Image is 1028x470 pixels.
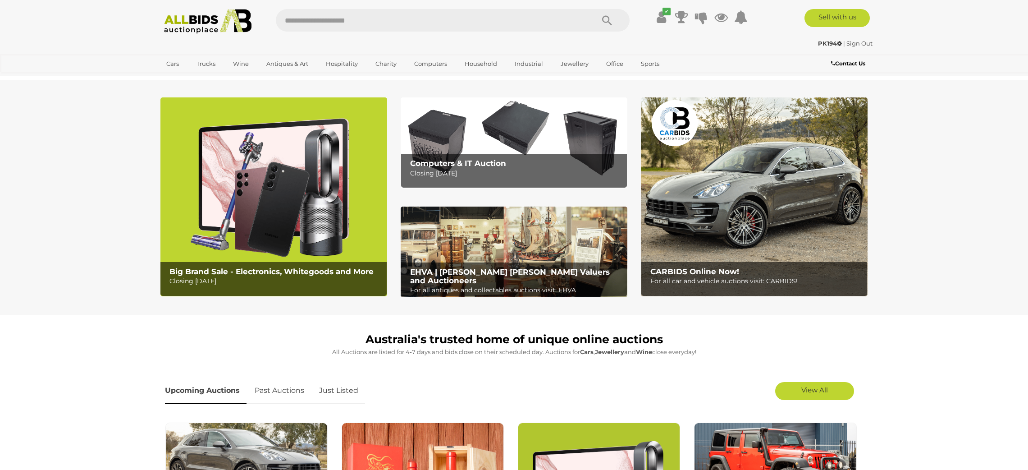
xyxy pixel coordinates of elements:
[655,9,668,25] a: ✔
[818,40,843,47] a: PK194
[401,207,627,298] img: EHVA | Evans Hastings Valuers and Auctioneers
[636,348,652,355] strong: Wine
[831,60,865,67] b: Contact Us
[165,333,864,346] h1: Australia's trusted home of unique online auctions
[600,56,629,71] a: Office
[248,378,311,404] a: Past Auctions
[410,168,622,179] p: Closing [DATE]
[775,382,854,400] a: View All
[401,207,627,298] a: EHVA | Evans Hastings Valuers and Auctioneers EHVA | [PERSON_NAME] [PERSON_NAME] Valuers and Auct...
[410,267,610,285] b: EHVA | [PERSON_NAME] [PERSON_NAME] Valuers and Auctioneers
[408,56,453,71] a: Computers
[370,56,402,71] a: Charity
[165,347,864,357] p: All Auctions are listed for 4-7 days and bids close on their scheduled day. Auctions for , and cl...
[595,348,624,355] strong: Jewellery
[410,285,622,296] p: For all antiques and collectables auctions visit: EHVA
[801,386,828,394] span: View All
[401,97,627,188] img: Computers & IT Auction
[165,378,247,404] a: Upcoming Auctions
[169,276,382,287] p: Closing [DATE]
[509,56,549,71] a: Industrial
[160,71,236,86] a: [GEOGRAPHIC_DATA]
[401,97,627,188] a: Computers & IT Auction Computers & IT Auction Closing [DATE]
[555,56,594,71] a: Jewellery
[191,56,221,71] a: Trucks
[159,9,257,34] img: Allbids.com.au
[650,267,739,276] b: CARBIDS Online Now!
[641,97,868,296] a: CARBIDS Online Now! CARBIDS Online Now! For all car and vehicle auctions visit: CARBIDS!
[227,56,255,71] a: Wine
[635,56,665,71] a: Sports
[260,56,314,71] a: Antiques & Art
[641,97,868,296] img: CARBIDS Online Now!
[160,97,387,296] img: Big Brand Sale - Electronics, Whitegoods and More
[818,40,842,47] strong: PK194
[662,8,671,15] i: ✔
[585,9,630,32] button: Search
[312,378,365,404] a: Just Listed
[410,159,506,168] b: Computers & IT Auction
[843,40,845,47] span: |
[804,9,870,27] a: Sell with us
[650,276,863,287] p: For all car and vehicle auctions visit: CARBIDS!
[580,348,594,355] strong: Cars
[320,56,364,71] a: Hospitality
[160,97,387,296] a: Big Brand Sale - Electronics, Whitegoods and More Big Brand Sale - Electronics, Whitegoods and Mo...
[831,59,868,69] a: Contact Us
[160,56,185,71] a: Cars
[846,40,873,47] a: Sign Out
[459,56,503,71] a: Household
[169,267,374,276] b: Big Brand Sale - Electronics, Whitegoods and More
